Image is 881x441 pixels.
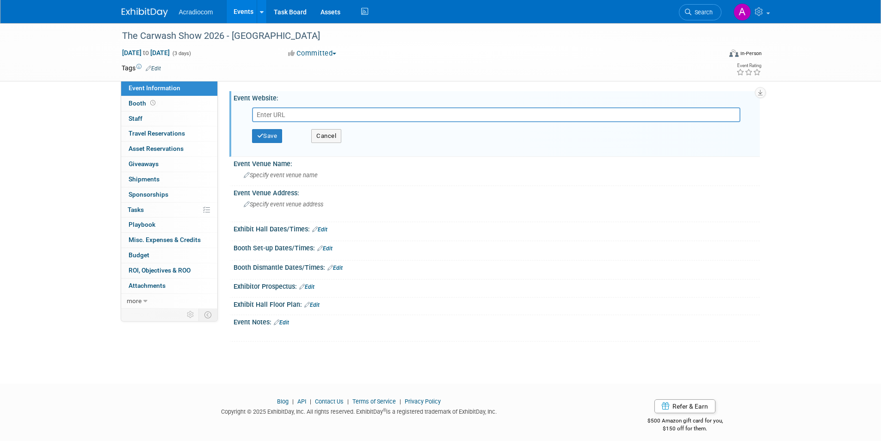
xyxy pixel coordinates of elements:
a: Blog [277,398,289,405]
input: Enter URL [252,107,740,122]
span: [DATE] [DATE] [122,49,170,57]
a: Shipments [121,172,217,187]
a: Search [679,4,721,20]
div: The Carwash Show 2026 - [GEOGRAPHIC_DATA] [119,28,708,44]
td: Toggle Event Tabs [198,309,217,321]
div: Event Notes: [234,315,760,327]
a: Attachments [121,279,217,293]
sup: ® [383,408,386,413]
img: ExhibitDay [122,8,168,17]
span: Travel Reservations [129,130,185,137]
span: Search [691,9,713,16]
img: Format-Inperson.png [729,50,739,57]
div: Event Venue Name: [234,157,760,168]
button: Save [252,129,283,143]
a: Booth [121,96,217,111]
a: Edit [312,226,327,233]
span: Misc. Expenses & Credits [129,236,201,243]
span: Asset Reservations [129,145,184,152]
span: Booth [129,99,157,107]
span: Attachments [129,282,166,289]
span: Tasks [128,206,144,213]
span: Shipments [129,175,160,183]
a: Travel Reservations [121,126,217,141]
a: Tasks [121,203,217,217]
span: Event Information [129,84,180,92]
span: Playbook [129,221,155,228]
span: | [397,398,403,405]
span: Sponsorships [129,191,168,198]
a: Edit [274,319,289,326]
a: Sponsorships [121,187,217,202]
div: Event Venue Address: [234,186,760,198]
div: Event Website: [234,91,760,103]
div: Booth Dismantle Dates/Times: [234,261,760,273]
span: Specify event venue name [244,172,318,179]
a: Terms of Service [352,398,396,405]
a: Edit [327,265,343,271]
a: Misc. Expenses & Credits [121,233,217,248]
button: Committed [285,49,340,58]
span: (3 days) [172,50,191,56]
span: Specify event venue address [244,201,323,208]
button: Cancel [311,129,341,143]
span: to [142,49,150,56]
a: Staff [121,112,217,126]
td: Tags [122,63,161,73]
a: Contact Us [315,398,344,405]
span: | [308,398,314,405]
span: more [127,297,142,304]
a: Edit [317,245,333,252]
a: API [297,398,306,405]
span: ROI, Objectives & ROO [129,267,191,274]
a: ROI, Objectives & ROO [121,263,217,278]
div: Event Rating [736,63,761,68]
div: In-Person [740,50,762,57]
span: Staff [129,115,142,122]
a: Budget [121,248,217,263]
div: Exhibitor Prospectus: [234,280,760,292]
span: Giveaways [129,160,159,168]
span: Budget [129,251,149,259]
div: Copyright © 2025 ExhibitDay, Inc. All rights reserved. ExhibitDay is a registered trademark of Ex... [122,405,597,416]
a: Edit [304,302,320,308]
a: Event Information [121,81,217,96]
span: Acradiocom [179,8,213,16]
a: Edit [299,284,314,290]
td: Personalize Event Tab Strip [183,309,199,321]
img: Amanda Nazarko [733,3,751,21]
a: Privacy Policy [405,398,441,405]
a: Asset Reservations [121,142,217,156]
a: Playbook [121,217,217,232]
div: Exhibit Hall Dates/Times: [234,222,760,234]
span: | [290,398,296,405]
div: Booth Set-up Dates/Times: [234,241,760,253]
a: more [121,294,217,309]
div: Event Format [667,48,762,62]
a: Edit [146,65,161,72]
div: $500 Amazon gift card for you, [610,411,760,432]
a: Giveaways [121,157,217,172]
span: | [345,398,351,405]
div: Exhibit Hall Floor Plan: [234,298,760,310]
span: Booth not reserved yet [148,99,157,106]
a: Refer & Earn [654,399,715,413]
div: $150 off for them. [610,425,760,433]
